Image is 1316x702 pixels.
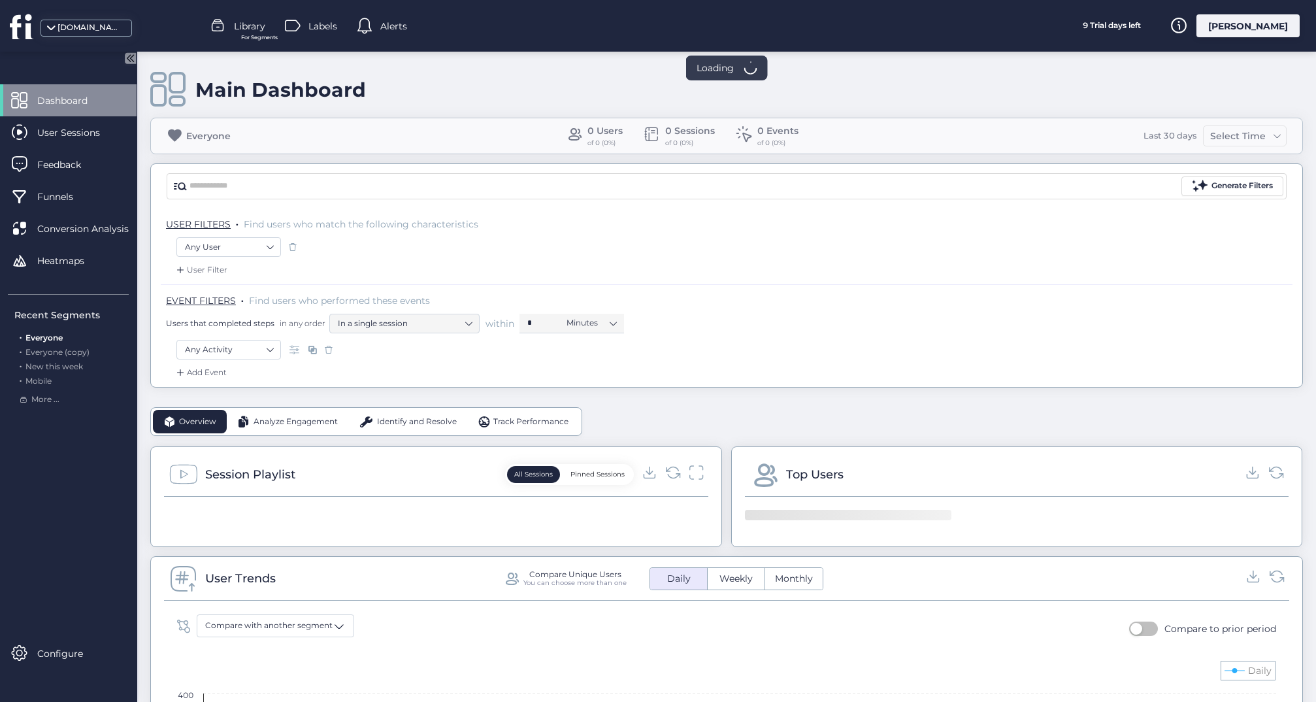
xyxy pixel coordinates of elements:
[1181,176,1283,196] button: Generate Filters
[1164,622,1276,636] div: Compare to prior period
[195,78,366,102] div: Main Dashboard
[37,222,148,236] span: Conversion Analysis
[37,190,93,204] span: Funnels
[712,572,761,586] span: Weekly
[185,237,272,257] nz-select-item: Any User
[1196,14,1300,37] div: [PERSON_NAME]
[20,344,22,357] span: .
[14,308,129,322] div: Recent Segments
[786,465,844,484] div: Top Users
[277,318,325,329] span: in any order
[179,416,216,428] span: Overview
[1248,665,1272,677] text: Daily
[697,61,734,75] span: Loading
[377,416,457,428] span: Identify and Resolve
[338,314,471,333] nz-select-item: In a single session
[166,318,274,329] span: Users that completed steps
[178,690,193,700] text: 400
[25,361,83,371] span: New this week
[523,578,627,587] div: You can choose more than one
[37,254,104,268] span: Heatmaps
[659,572,699,586] span: Daily
[485,317,514,330] span: within
[20,373,22,386] span: .
[20,359,22,371] span: .
[380,19,407,33] span: Alerts
[254,416,338,428] span: Analyze Engagement
[236,216,239,229] span: .
[37,125,120,140] span: User Sessions
[249,295,430,307] span: Find users who performed these events
[166,295,236,307] span: EVENT FILTERS
[31,393,59,406] span: More ...
[767,572,821,586] span: Monthly
[205,569,276,588] div: User Trends
[650,568,707,590] button: Daily
[507,466,560,483] button: All Sessions
[185,340,272,359] nz-select-item: Any Activity
[25,333,63,343] span: Everyone
[37,646,103,661] span: Configure
[567,313,616,333] nz-select-item: Minutes
[1211,180,1273,192] div: Generate Filters
[765,568,823,590] button: Monthly
[308,19,337,33] span: Labels
[58,22,123,34] div: [DOMAIN_NAME]
[37,93,107,108] span: Dashboard
[174,366,227,379] div: Add Event
[708,568,765,590] button: Weekly
[241,33,278,42] span: For Segments
[37,158,101,172] span: Feedback
[1062,14,1160,37] div: 9 Trial days left
[205,465,295,484] div: Session Playlist
[20,330,22,343] span: .
[174,263,227,276] div: User Filter
[529,570,621,578] div: Compare Unique Users
[234,19,265,33] span: Library
[205,620,333,632] span: Compare with another segment
[241,292,244,305] span: .
[244,218,478,230] span: Find users who match the following characteristics
[563,466,632,483] button: Pinned Sessions
[25,376,52,386] span: Mobile
[25,347,90,357] span: Everyone (copy)
[166,218,231,230] span: USER FILTERS
[493,416,568,428] span: Track Performance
